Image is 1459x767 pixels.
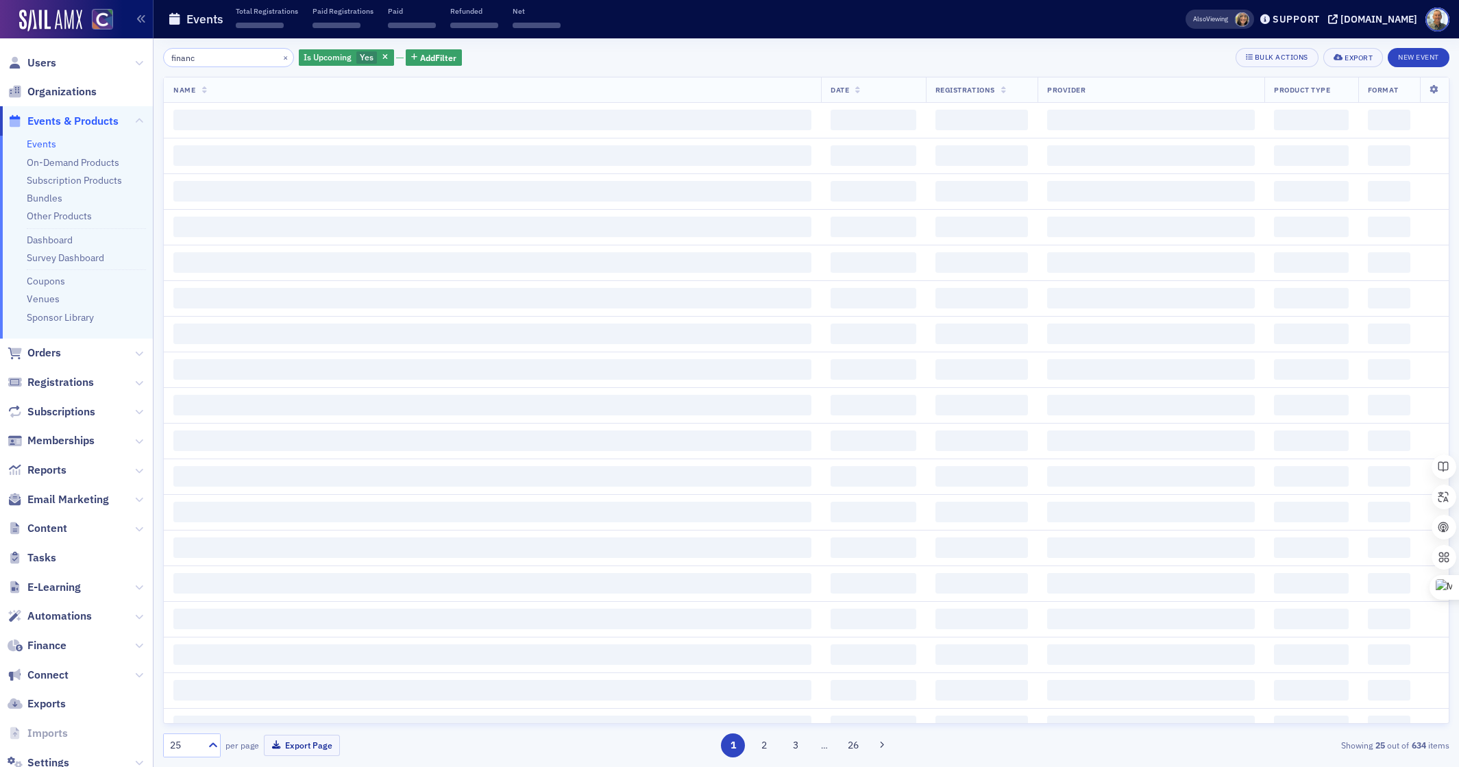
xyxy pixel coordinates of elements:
[173,288,811,308] span: ‌
[8,521,67,536] a: Content
[264,735,340,756] button: Export Page
[1274,644,1349,665] span: ‌
[173,110,811,130] span: ‌
[1274,395,1349,415] span: ‌
[1409,739,1428,751] strong: 634
[27,638,66,653] span: Finance
[935,145,1028,166] span: ‌
[1368,217,1410,237] span: ‌
[935,110,1028,130] span: ‌
[1274,502,1349,522] span: ‌
[1368,502,1410,522] span: ‌
[935,288,1028,308] span: ‌
[935,217,1028,237] span: ‌
[1368,573,1410,594] span: ‌
[8,345,61,361] a: Orders
[27,192,62,204] a: Bundles
[173,680,811,701] span: ‌
[92,9,113,30] img: SailAMX
[173,502,811,522] span: ‌
[1274,110,1349,130] span: ‌
[1274,359,1349,380] span: ‌
[173,716,811,736] span: ‌
[935,680,1028,701] span: ‌
[27,668,69,683] span: Connect
[1274,85,1330,95] span: Product Type
[27,84,97,99] span: Organizations
[27,311,94,324] a: Sponsor Library
[831,395,916,415] span: ‌
[27,726,68,741] span: Imports
[935,573,1028,594] span: ‌
[8,56,56,71] a: Users
[173,85,195,95] span: Name
[388,6,436,16] p: Paid
[27,234,73,246] a: Dashboard
[1274,288,1349,308] span: ‌
[935,502,1028,522] span: ‌
[27,56,56,71] span: Users
[1274,573,1349,594] span: ‌
[1368,680,1410,701] span: ‌
[1047,252,1255,273] span: ‌
[8,84,97,99] a: Organizations
[831,716,916,736] span: ‌
[8,492,109,507] a: Email Marketing
[27,580,81,595] span: E-Learning
[8,696,66,711] a: Exports
[8,463,66,478] a: Reports
[27,174,122,186] a: Subscription Products
[1368,609,1410,629] span: ‌
[1047,85,1086,95] span: Provider
[935,609,1028,629] span: ‌
[1047,145,1255,166] span: ‌
[1328,14,1422,24] button: [DOMAIN_NAME]
[173,252,811,273] span: ‌
[304,51,352,62] span: Is Upcoming
[1368,181,1410,202] span: ‌
[1274,324,1349,344] span: ‌
[935,324,1028,344] span: ‌
[1030,739,1449,751] div: Showing out of items
[1368,430,1410,451] span: ‌
[1274,680,1349,701] span: ‌
[8,580,81,595] a: E-Learning
[236,6,298,16] p: Total Registrations
[1388,50,1449,62] a: New Event
[1047,644,1255,665] span: ‌
[1047,680,1255,701] span: ‌
[27,404,95,419] span: Subscriptions
[841,733,865,757] button: 26
[1047,288,1255,308] span: ‌
[1345,54,1373,62] div: Export
[173,537,811,558] span: ‌
[1368,359,1410,380] span: ‌
[1274,145,1349,166] span: ‌
[831,85,849,95] span: Date
[1193,14,1228,24] span: Viewing
[186,11,223,27] h1: Events
[173,145,811,166] span: ‌
[1368,716,1410,736] span: ‌
[27,275,65,287] a: Coupons
[173,181,811,202] span: ‌
[935,395,1028,415] span: ‌
[831,110,916,130] span: ‌
[420,51,456,64] span: Add Filter
[1274,252,1349,273] span: ‌
[513,23,561,28] span: ‌
[752,733,776,757] button: 2
[1368,466,1410,487] span: ‌
[1236,48,1319,67] button: Bulk Actions
[173,324,811,344] span: ‌
[27,492,109,507] span: Email Marketing
[1047,502,1255,522] span: ‌
[1388,48,1449,67] button: New Event
[935,537,1028,558] span: ‌
[1047,324,1255,344] span: ‌
[8,668,69,683] a: Connect
[27,156,119,169] a: On-Demand Products
[19,10,82,32] a: SailAMX
[1047,716,1255,736] span: ‌
[1047,537,1255,558] span: ‌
